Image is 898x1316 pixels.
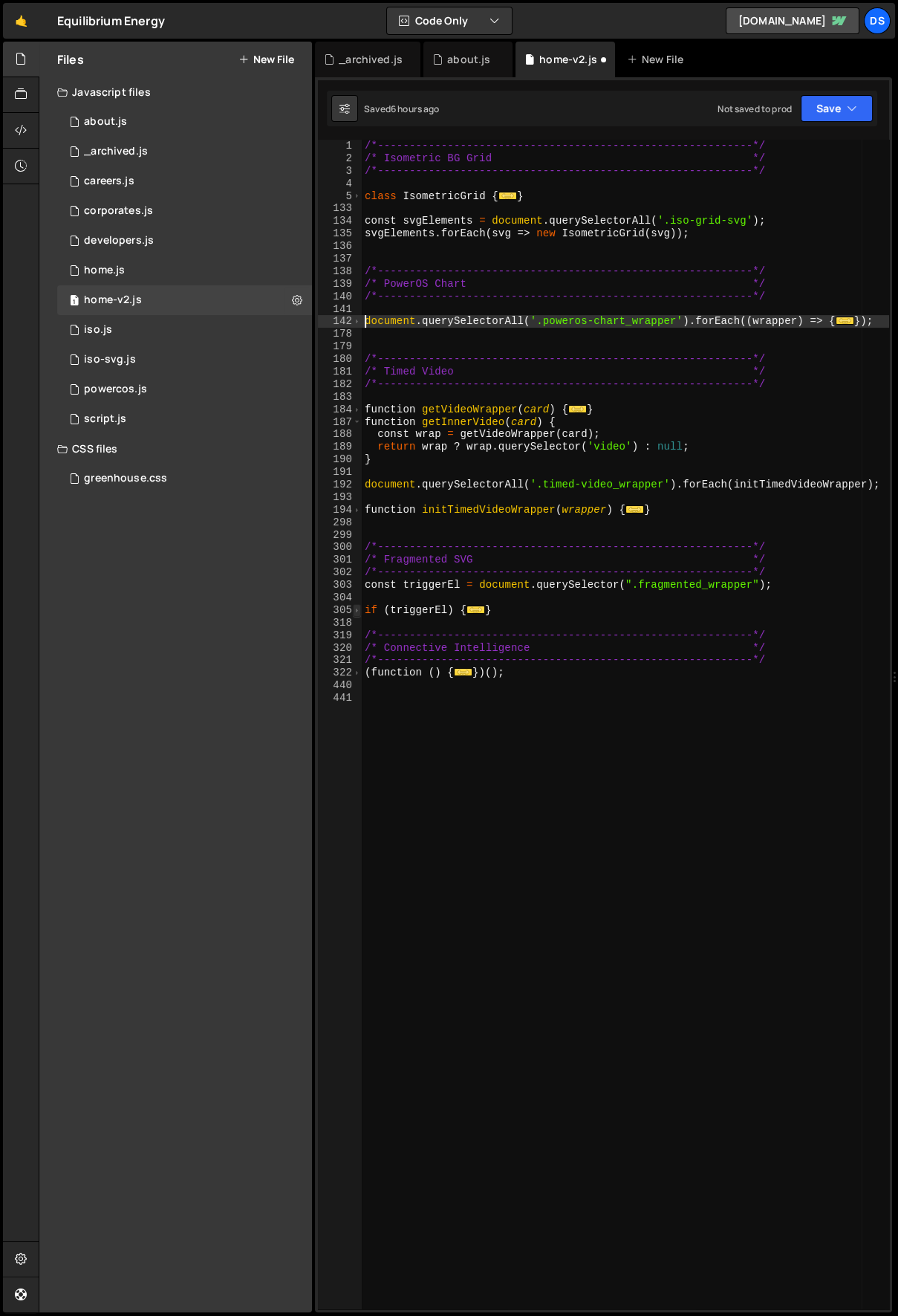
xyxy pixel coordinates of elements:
div: 305 [318,604,362,617]
div: Not saved to prod [718,103,792,115]
div: 8948/19790.js [57,196,312,226]
div: 134 [318,215,362,227]
div: 322 [318,667,362,679]
h2: Files [57,51,84,68]
div: _archived.js [84,145,148,158]
div: 8948/18945.js [57,404,312,434]
span: ... [466,606,485,614]
div: 179 [318,340,362,353]
div: 194 [318,504,362,516]
div: 3 [318,165,362,178]
div: 141 [318,303,362,316]
div: about.js [84,115,127,129]
div: 191 [318,466,362,479]
div: 8948/18968.js [57,315,312,345]
div: 8948/19838.js [57,345,312,375]
div: 8948/19934.js [57,375,312,404]
div: 1 [318,140,362,152]
div: 302 [318,566,362,579]
div: 136 [318,240,362,253]
div: CSS files [39,434,312,464]
span: ... [454,668,472,676]
div: _archived.js [339,52,403,67]
div: 139 [318,278,362,291]
div: 193 [318,491,362,504]
button: Code Only [387,7,512,34]
span: ... [625,505,644,513]
a: 🤙 [3,3,39,39]
div: 8948/19054.css [57,464,312,493]
div: 2 [318,152,362,165]
div: 299 [318,529,362,542]
div: 188 [318,428,362,441]
div: 5 [318,190,362,203]
div: 4 [318,178,362,190]
div: powercos.js [84,383,147,396]
div: _archived.js [57,137,312,166]
div: 318 [318,617,362,629]
div: 137 [318,253,362,265]
div: 184 [318,403,362,416]
div: corporates.js [84,204,153,218]
div: 8948/19433.js [57,256,312,285]
span: ... [498,191,517,199]
div: 190 [318,453,362,466]
div: 303 [318,579,362,591]
div: 189 [318,441,362,453]
div: 8948/19093.js [57,226,312,256]
div: developers.js [84,234,154,247]
div: 183 [318,391,362,403]
div: home-v2.js [539,52,597,67]
a: DS [864,7,891,34]
a: [DOMAIN_NAME] [726,7,859,34]
div: 8948/19847.js [57,107,312,137]
div: 441 [318,692,362,704]
div: 140 [318,291,362,303]
div: 298 [318,516,362,529]
div: 319 [318,629,362,642]
div: iso.js [84,323,112,337]
div: 304 [318,591,362,604]
div: greenhouse.css [84,472,167,485]
div: 142 [318,315,362,328]
div: 180 [318,353,362,366]
div: 133 [318,202,362,215]
button: New File [238,54,294,65]
div: iso-svg.js [84,353,136,366]
div: New File [627,52,689,67]
div: 181 [318,366,362,378]
div: 187 [318,416,362,429]
span: ... [836,317,854,325]
div: 135 [318,227,362,240]
div: 321 [318,654,362,667]
div: Saved [364,103,440,115]
span: ... [568,404,587,412]
div: 192 [318,479,362,491]
div: script.js [84,412,126,426]
div: 300 [318,541,362,554]
div: 178 [318,328,362,340]
div: 440 [318,679,362,692]
button: Save [801,95,873,122]
div: 301 [318,554,362,566]
div: home-v2.js [84,294,142,307]
div: 138 [318,265,362,278]
div: about.js [447,52,490,67]
div: 320 [318,642,362,655]
div: 182 [318,378,362,391]
div: home.js [84,264,125,277]
div: Equilibrium Energy [57,12,165,30]
div: 8948/19103.js [57,166,312,196]
div: 8948/45512.js [57,285,312,315]
div: Javascript files [39,77,312,107]
div: careers.js [84,175,134,188]
div: 6 hours ago [391,103,440,115]
span: 1 [70,296,79,308]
